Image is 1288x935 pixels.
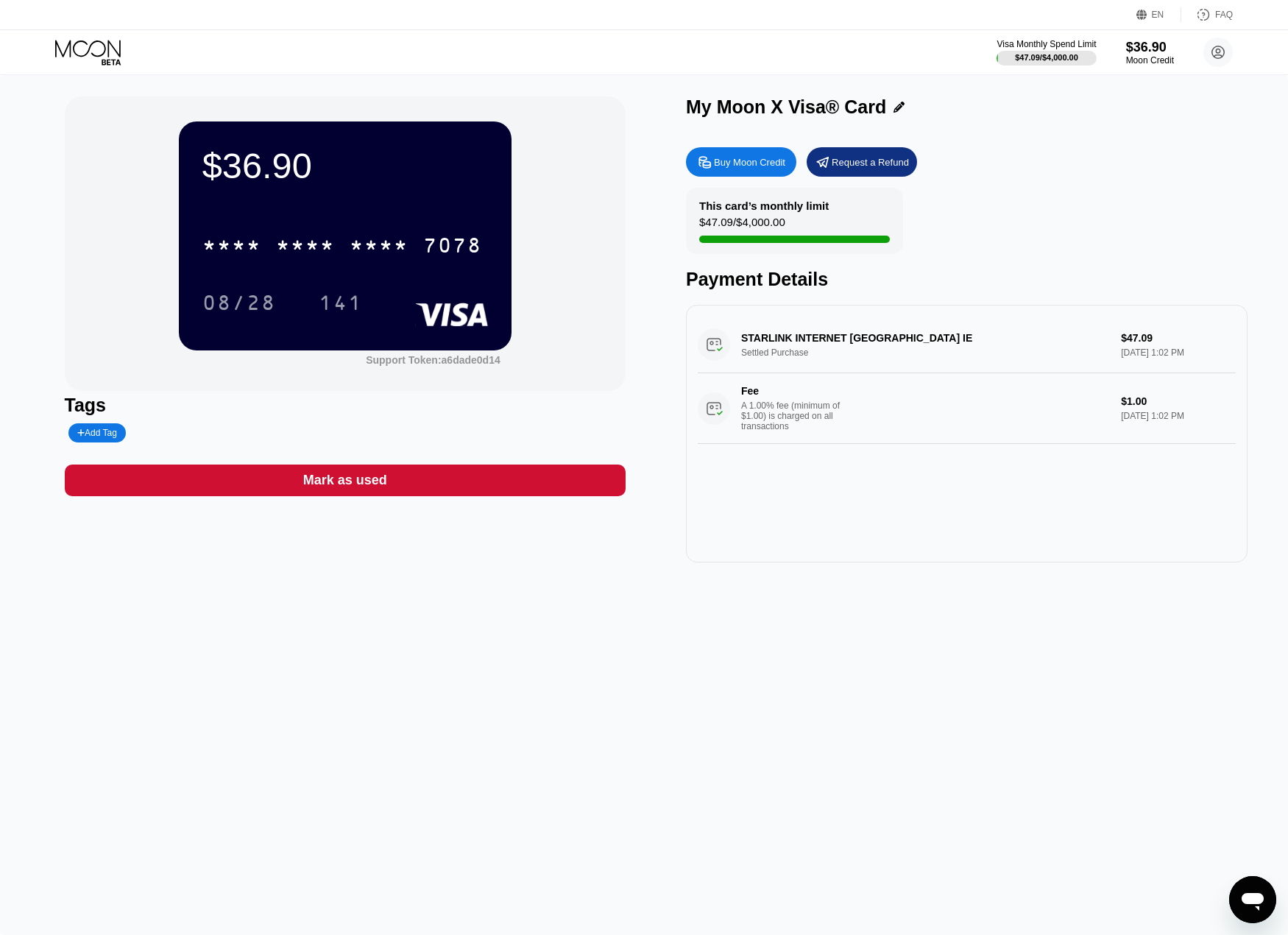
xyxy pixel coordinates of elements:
div: Support Token: a6dade0d14 [366,354,500,366]
div: [DATE] 1:02 PM [1121,411,1235,421]
div: $36.90Moon Credit [1126,40,1174,66]
div: 141 [308,284,374,321]
div: Tags [65,395,626,416]
div: Mark as used [303,472,387,489]
div: 08/28 [202,293,276,317]
div: FeeA 1.00% fee (minimum of $1.00) is charged on all transactions$1.00[DATE] 1:02 PM [698,373,1236,444]
div: Moon Credit [1126,55,1174,66]
div: Request a Refund [832,156,909,169]
div: Request a Refund [807,147,917,177]
div: 141 [319,293,363,317]
div: Fee [741,385,844,397]
div: This card’s monthly limit [699,200,829,212]
div: FAQ [1215,10,1233,20]
div: 7078 [423,236,482,259]
div: Buy Moon Credit [714,156,785,169]
div: 08/28 [191,284,287,321]
div: Buy Moon Credit [686,147,796,177]
div: EN [1136,7,1181,22]
div: $36.90 [1126,40,1174,55]
div: Add Tag [77,428,117,438]
div: Mark as used [65,465,626,496]
div: $47.09 / $4,000.00 [699,216,785,236]
div: Visa Monthly Spend Limit$47.09/$4,000.00 [997,39,1096,66]
div: $47.09 / $4,000.00 [1015,53,1078,62]
div: Visa Monthly Spend Limit [997,39,1096,49]
div: Support Token:a6dade0d14 [366,354,500,366]
div: $1.00 [1121,395,1235,407]
div: EN [1152,10,1164,20]
div: My Moon X Visa® Card [686,96,886,118]
div: A 1.00% fee (minimum of $1.00) is charged on all transactions [741,401,852,431]
div: Payment Details [686,269,1248,290]
div: FAQ [1181,7,1233,22]
div: Add Tag [68,423,126,442]
div: $36.90 [202,145,488,186]
iframe: Button to launch messaging window [1229,876,1276,923]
